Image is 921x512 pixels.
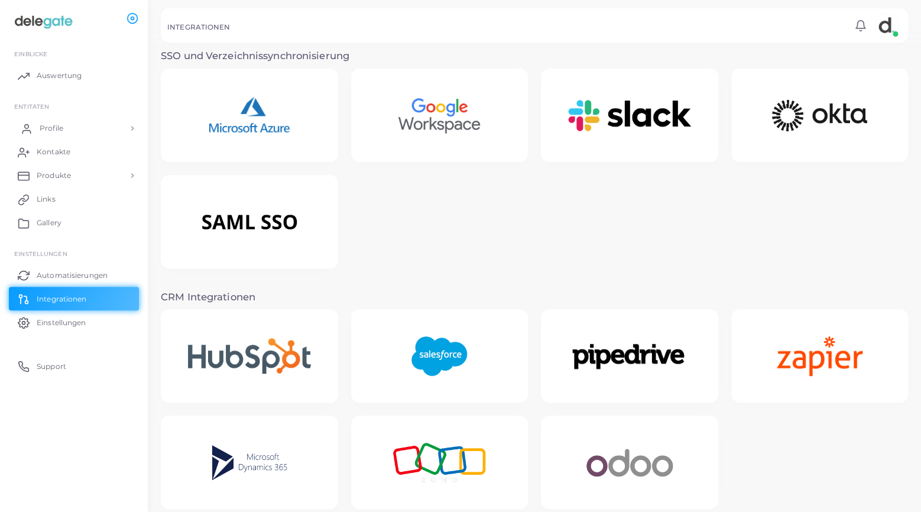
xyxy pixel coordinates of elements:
[190,79,308,153] img: Microsoft Azure
[37,317,86,328] span: Einstellungen
[161,50,908,62] h3: SSO und Verzeichnissynchronisierung
[37,194,56,205] span: Links
[37,270,108,281] span: Automatisierungen
[551,82,709,148] img: Slack
[14,50,47,57] span: EINBLICKE
[551,322,709,390] img: Pipedrive
[760,319,880,393] img: Zapier
[11,11,76,33] img: logo
[9,287,139,310] a: Integrationen
[9,187,139,211] a: Links
[37,147,70,157] span: Kontakte
[741,82,899,148] img: Okta
[194,426,304,500] img: Microsoft Dynamics
[161,291,908,303] h3: CRM Integrationen
[14,250,67,257] span: Einstellungen
[380,79,500,153] img: Google Workspace
[40,123,63,134] span: Profile
[171,321,329,391] img: Hubspot
[9,354,139,378] a: Support
[871,14,901,37] a: avatar
[875,14,899,37] img: avatar
[171,189,329,255] img: SAML
[9,64,139,88] a: Auswertung
[37,70,82,81] span: Auswertung
[37,170,71,181] span: Produkte
[9,263,139,287] a: Automatisierungen
[14,103,49,110] span: ENTITÄTEN
[569,426,690,500] img: Odoo
[9,310,139,334] a: Einstellungen
[9,164,139,187] a: Produkte
[9,140,139,164] a: Kontakte
[37,361,66,372] span: Support
[37,218,61,228] span: Gallery
[394,319,485,393] img: Salesforce
[9,116,139,140] a: Profile
[376,426,503,500] img: Zoho
[37,294,86,304] span: Integrationen
[9,211,139,235] a: Gallery
[167,23,230,31] h5: INTEGRATIONEN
